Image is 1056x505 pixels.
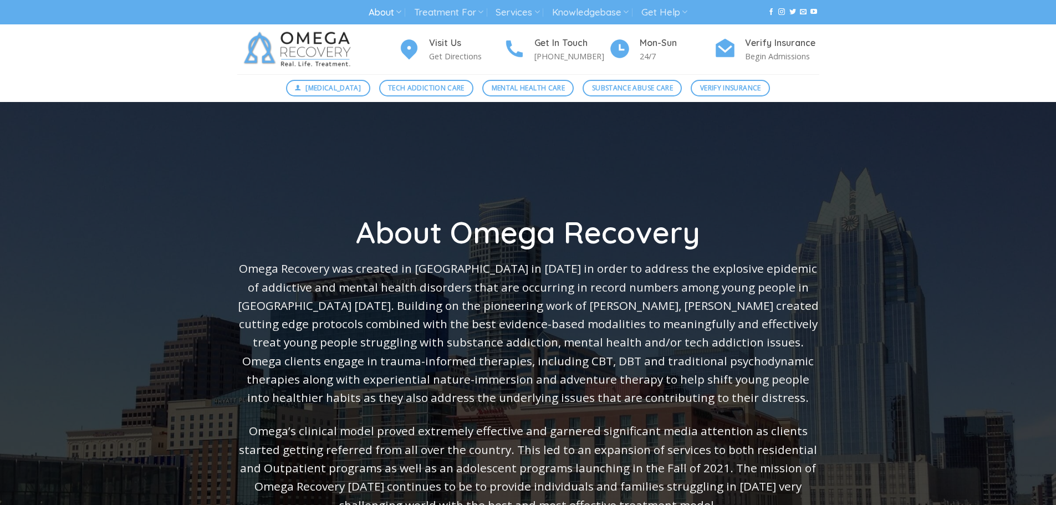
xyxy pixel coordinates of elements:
a: Follow on Twitter [789,8,796,16]
p: Begin Admissions [745,50,819,63]
span: Mental Health Care [492,83,565,93]
p: Omega Recovery was created in [GEOGRAPHIC_DATA] in [DATE] in order to address the explosive epide... [237,259,819,407]
h4: Mon-Sun [640,36,714,50]
span: Verify Insurance [700,83,761,93]
a: Tech Addiction Care [379,80,474,96]
p: 24/7 [640,50,714,63]
a: Verify Insurance Begin Admissions [714,36,819,63]
a: Follow on Facebook [768,8,774,16]
a: Substance Abuse Care [583,80,682,96]
h4: Visit Us [429,36,503,50]
a: [MEDICAL_DATA] [286,80,370,96]
a: Mental Health Care [482,80,574,96]
a: Get In Touch [PHONE_NUMBER] [503,36,609,63]
span: Substance Abuse Care [592,83,673,93]
span: About Omega Recovery [356,213,700,251]
a: Get Help [641,2,687,23]
img: Omega Recovery [237,24,362,74]
a: Knowledgebase [552,2,629,23]
a: Visit Us Get Directions [398,36,503,63]
span: Tech Addiction Care [388,83,465,93]
a: Treatment For [414,2,483,23]
a: Follow on Instagram [778,8,785,16]
a: Send us an email [800,8,807,16]
p: [PHONE_NUMBER] [534,50,609,63]
a: About [369,2,401,23]
h4: Verify Insurance [745,36,819,50]
a: Verify Insurance [691,80,770,96]
h4: Get In Touch [534,36,609,50]
p: Get Directions [429,50,503,63]
a: Services [496,2,539,23]
a: Follow on YouTube [810,8,817,16]
span: [MEDICAL_DATA] [305,83,361,93]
